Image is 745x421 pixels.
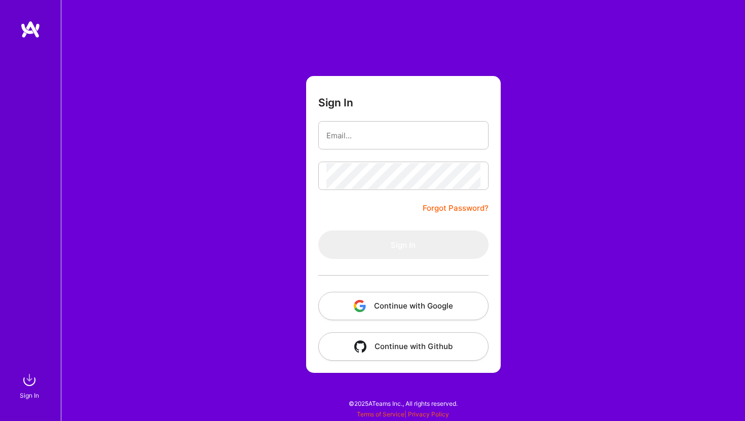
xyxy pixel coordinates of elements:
[423,202,489,214] a: Forgot Password?
[326,123,480,148] input: Email...
[354,300,366,312] img: icon
[408,410,449,418] a: Privacy Policy
[21,370,40,401] a: sign inSign In
[318,292,489,320] button: Continue with Google
[20,390,39,401] div: Sign In
[318,231,489,259] button: Sign In
[354,340,366,353] img: icon
[357,410,404,418] a: Terms of Service
[20,20,41,39] img: logo
[318,332,489,361] button: Continue with Github
[318,96,353,109] h3: Sign In
[19,370,40,390] img: sign in
[357,410,449,418] span: |
[61,391,745,416] div: © 2025 ATeams Inc., All rights reserved.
